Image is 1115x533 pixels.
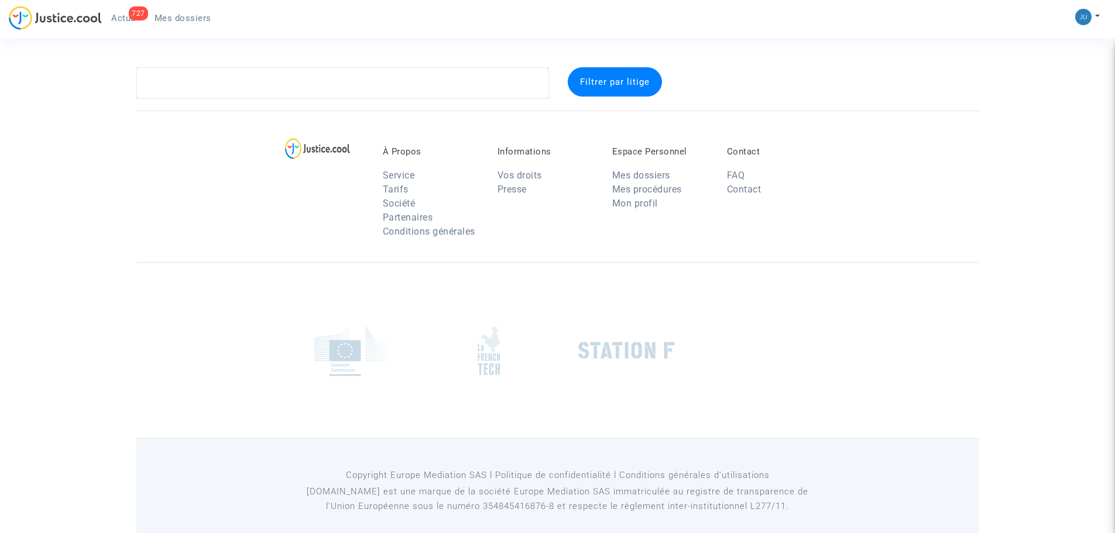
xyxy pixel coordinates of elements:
[383,184,409,195] a: Tarifs
[578,342,675,359] img: stationf.png
[612,146,709,157] p: Espace Personnel
[727,146,824,157] p: Contact
[9,6,102,30] img: jc-logo.svg
[383,146,480,157] p: À Propos
[478,326,500,376] img: french_tech.png
[580,77,650,87] span: Filtrer par litige
[383,212,433,223] a: Partenaires
[612,170,670,181] a: Mes dossiers
[498,184,527,195] a: Presse
[314,325,387,376] img: europe_commision.png
[155,13,211,23] span: Mes dossiers
[727,184,761,195] a: Contact
[291,468,824,483] p: Copyright Europe Mediation SAS l Politique de confidentialité l Conditions générales d’utilisa...
[102,9,145,27] a: 727Actus
[383,198,416,209] a: Société
[498,170,542,181] a: Vos droits
[1075,9,1092,25] img: b1d492b86f2d46b947859bee3e508d1e
[145,9,221,27] a: Mes dossiers
[498,146,595,157] p: Informations
[612,198,658,209] a: Mon profil
[383,226,475,237] a: Conditions générales
[285,138,350,159] img: logo-lg.svg
[383,170,415,181] a: Service
[291,484,824,514] p: [DOMAIN_NAME] est une marque de la société Europe Mediation SAS immatriculée au registre de tr...
[111,13,136,23] span: Actus
[727,170,745,181] a: FAQ
[612,184,682,195] a: Mes procédures
[129,6,148,20] div: 727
